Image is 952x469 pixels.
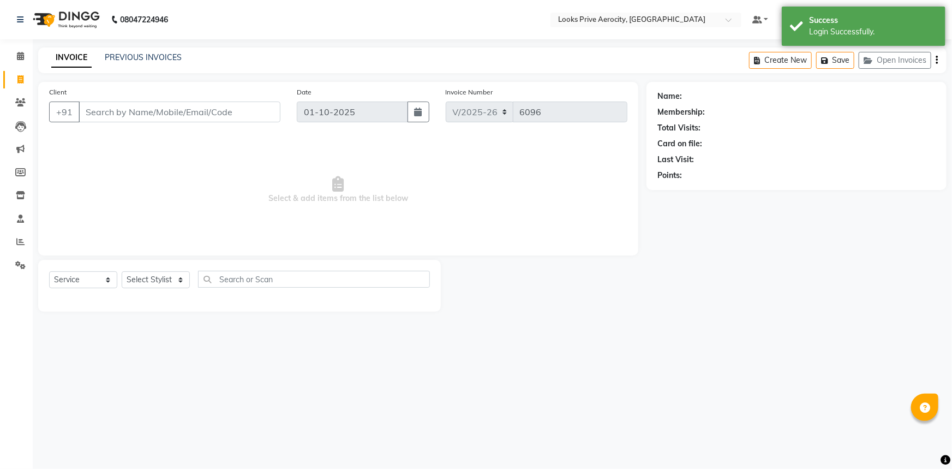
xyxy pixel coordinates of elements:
label: Invoice Number [446,87,493,97]
button: Open Invoices [859,52,931,69]
div: Total Visits: [657,122,700,134]
div: Last Visit: [657,154,694,165]
div: Login Successfully. [809,26,937,38]
b: 08047224946 [120,4,168,35]
div: Points: [657,170,682,181]
a: PREVIOUS INVOICES [105,52,182,62]
button: Create New [749,52,812,69]
span: Select & add items from the list below [49,135,627,245]
button: +91 [49,102,80,122]
div: Card on file: [657,138,702,150]
iframe: chat widget [906,425,941,458]
button: Save [816,52,854,69]
label: Client [49,87,67,97]
label: Date [297,87,312,97]
input: Search by Name/Mobile/Email/Code [79,102,280,122]
img: logo [28,4,103,35]
div: Success [809,15,937,26]
input: Search or Scan [198,271,430,288]
a: INVOICE [51,48,92,68]
div: Membership: [657,106,705,118]
div: Name: [657,91,682,102]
